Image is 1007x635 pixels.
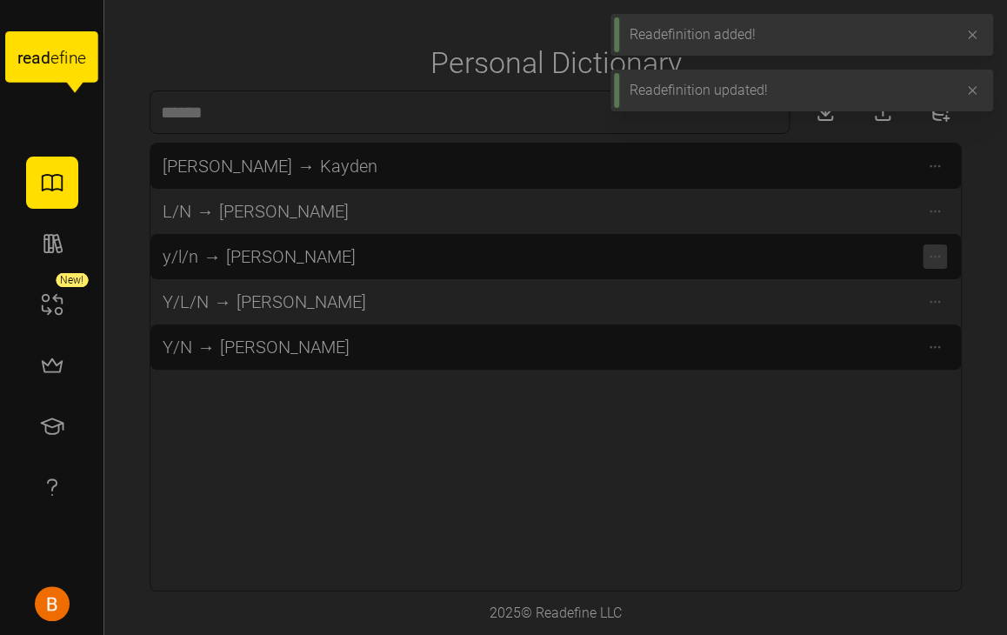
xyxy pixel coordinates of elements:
[295,153,317,179] span: →
[41,48,50,68] tspan: d
[23,48,31,68] tspan: e
[77,48,86,68] tspan: e
[31,48,40,68] tspan: a
[223,244,358,270] span: [PERSON_NAME]
[160,289,211,315] span: Y/L/N
[201,244,223,270] span: →
[630,24,951,44] div: Readefinition added!
[17,48,23,68] tspan: r
[35,586,70,621] img: Beth Snape
[160,153,295,179] span: [PERSON_NAME]
[317,153,380,179] span: Kayden
[194,198,217,224] span: →
[217,198,351,224] span: [PERSON_NAME]
[160,244,201,270] span: y/l/n
[56,273,88,287] div: New!
[5,14,98,109] a: readefine
[217,334,352,360] span: [PERSON_NAME]
[64,48,68,68] tspan: i
[195,334,217,360] span: →
[160,198,194,224] span: L/N
[481,594,630,633] div: 2025 © Readefine LLC
[630,80,951,100] div: Readefinition updated!
[50,48,59,68] tspan: e
[69,48,78,68] tspan: n
[160,334,195,360] span: Y/N
[234,289,369,315] span: [PERSON_NAME]
[211,289,234,315] span: →
[59,48,65,68] tspan: f
[430,43,682,82] h1: Personal Dictionary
